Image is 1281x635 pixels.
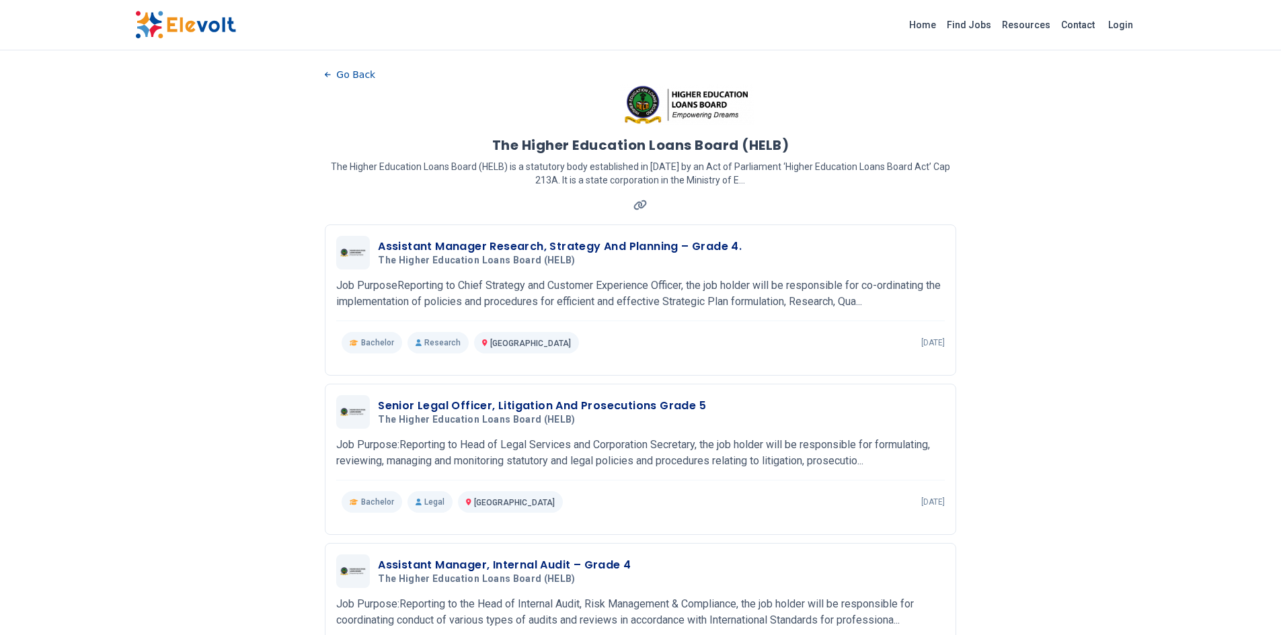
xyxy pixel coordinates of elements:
[378,239,742,255] h3: Assistant Manager Research, Strategy And Planning – Grade 4.
[620,85,754,125] img: The Higher Education Loans Board (HELB)
[407,332,469,353] p: Research
[336,278,945,310] p: Job PurposeReporting to Chief Strategy and Customer Experience Officer, the job holder will be re...
[941,14,997,36] a: Find Jobs
[340,408,366,416] img: The Higher Education Loans Board (HELB)
[492,136,789,155] h1: The Higher Education Loans Board (HELB)
[378,557,631,573] h3: Assistant Manager, Internal Audit – Grade 4
[361,337,394,348] span: Bachelor
[378,414,576,426] span: The Higher Education Loans Board (HELB)
[361,497,394,507] span: Bachelor
[336,437,945,469] p: Job Purpose:Reporting to Head of Legal Services and Corporation Secretary, the job holder will be...
[336,596,945,628] p: Job Purpose:Reporting to the Head of Internal Audit, Risk Management & Compliance, the job holder...
[135,65,304,468] iframe: Advertisement
[340,249,366,257] img: The Higher Education Loans Board (HELB)
[978,65,1147,468] iframe: Advertisement
[378,573,576,585] span: The Higher Education Loans Board (HELB)
[1056,14,1100,36] a: Contact
[921,497,945,507] p: [DATE]
[336,236,945,353] a: The Higher Education Loans Board (HELB)Assistant Manager Research, Strategy And Planning – Grade ...
[378,398,706,414] h3: Senior Legal Officer, Litigation And Prosecutions Grade 5
[135,11,236,39] img: Elevolt
[490,339,571,348] span: [GEOGRAPHIC_DATA]
[474,498,555,507] span: [GEOGRAPHIC_DATA]
[1100,11,1141,38] a: Login
[325,160,956,187] p: The Higher Education Loans Board (HELB) is a statutory body established in [DATE] by an Act of Pa...
[904,14,941,36] a: Home
[378,255,576,267] span: The Higher Education Loans Board (HELB)
[921,337,945,348] p: [DATE]
[407,491,453,513] p: Legal
[336,395,945,513] a: The Higher Education Loans Board (HELB)Senior Legal Officer, Litigation And Prosecutions Grade 5T...
[325,65,375,85] button: Go Back
[997,14,1056,36] a: Resources
[340,567,366,575] img: The Higher Education Loans Board (HELB)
